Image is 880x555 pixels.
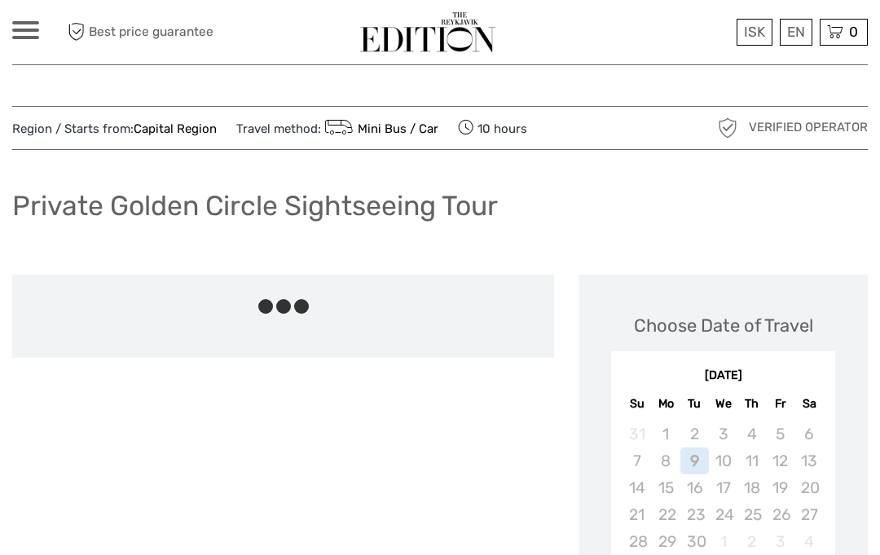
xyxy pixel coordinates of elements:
div: Not available Saturday, September 27th, 2025 [794,501,823,528]
span: 10 hours [458,117,527,139]
div: Not available Friday, September 19th, 2025 [766,474,794,501]
div: Not available Thursday, October 2nd, 2025 [737,528,766,555]
div: Sa [794,393,823,415]
div: Not available Monday, September 29th, 2025 [652,528,680,555]
div: Tu [680,393,709,415]
div: Not available Tuesday, September 16th, 2025 [680,474,709,501]
div: Fr [766,393,794,415]
div: [DATE] [611,368,835,385]
span: ISK [744,24,765,40]
div: Not available Tuesday, September 2nd, 2025 [680,421,709,447]
div: Choose Date of Travel [634,313,813,338]
span: 0 [847,24,860,40]
div: Not available Friday, September 5th, 2025 [766,421,794,447]
div: Not available Monday, September 8th, 2025 [652,447,680,474]
div: Not available Sunday, August 31st, 2025 [623,421,651,447]
div: Th [737,393,766,415]
div: Not available Friday, September 26th, 2025 [766,501,794,528]
div: Mo [652,393,680,415]
div: Not available Saturday, September 13th, 2025 [794,447,823,474]
div: Not available Wednesday, September 3rd, 2025 [709,421,737,447]
div: Not available Wednesday, September 24th, 2025 [709,501,737,528]
div: We [709,393,737,415]
div: Not available Thursday, September 18th, 2025 [737,474,766,501]
div: Not available Monday, September 15th, 2025 [652,474,680,501]
div: Not available Thursday, September 4th, 2025 [737,421,766,447]
div: Not available Monday, September 1st, 2025 [652,421,680,447]
span: Travel method: [236,117,438,139]
div: Not available Tuesday, September 9th, 2025 [680,447,709,474]
div: Su [623,393,651,415]
span: Region / Starts from: [12,121,217,138]
img: verified_operator_grey_128.png [715,115,741,141]
div: Not available Sunday, September 28th, 2025 [623,528,651,555]
div: Not available Friday, September 12th, 2025 [766,447,794,474]
div: Not available Saturday, October 4th, 2025 [794,528,823,555]
div: Not available Wednesday, October 1st, 2025 [709,528,737,555]
div: Not available Saturday, September 6th, 2025 [794,421,823,447]
div: Not available Sunday, September 7th, 2025 [623,447,651,474]
div: EN [780,19,812,46]
div: Not available Thursday, September 25th, 2025 [737,501,766,528]
div: Not available Saturday, September 20th, 2025 [794,474,823,501]
div: Not available Wednesday, September 17th, 2025 [709,474,737,501]
div: Not available Monday, September 22nd, 2025 [652,501,680,528]
a: Mini Bus / Car [321,121,438,136]
h1: Private Golden Circle Sightseeing Tour [12,189,498,222]
div: Not available Thursday, September 11th, 2025 [737,447,766,474]
div: Not available Wednesday, September 10th, 2025 [709,447,737,474]
div: Not available Tuesday, September 30th, 2025 [680,528,709,555]
div: Not available Sunday, September 21st, 2025 [623,501,651,528]
div: Not available Tuesday, September 23rd, 2025 [680,501,709,528]
span: Best price guarantee [64,19,227,46]
span: Verified Operator [749,119,868,136]
div: Not available Sunday, September 14th, 2025 [623,474,651,501]
img: The Reykjavík Edition [360,12,495,52]
div: Not available Friday, October 3rd, 2025 [766,528,794,555]
a: Capital Region [134,121,217,136]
